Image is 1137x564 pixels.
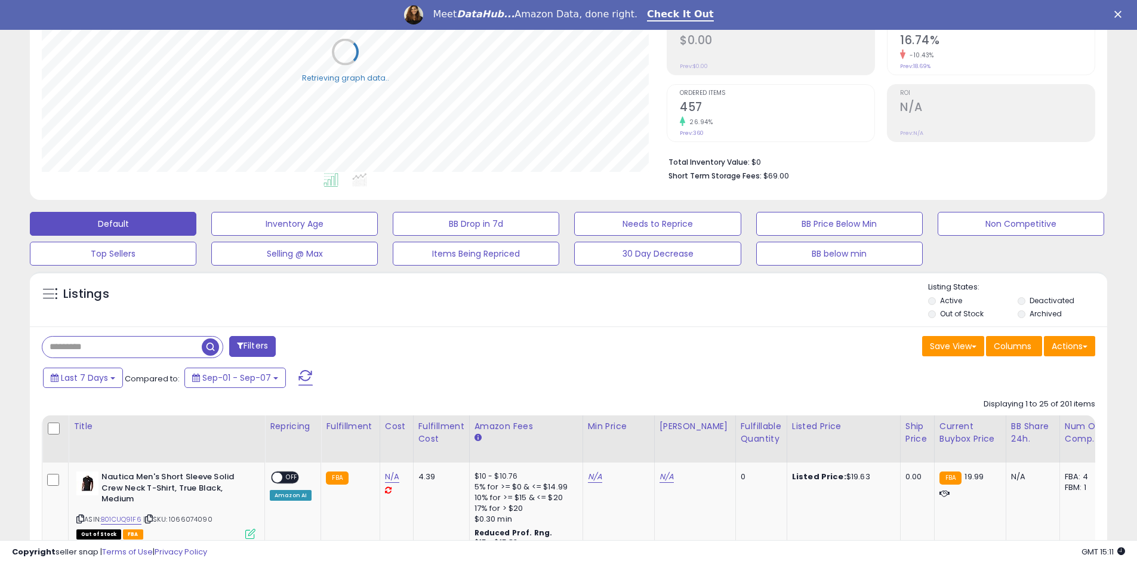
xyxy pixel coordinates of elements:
[474,514,574,525] div: $0.30 min
[660,420,731,433] div: [PERSON_NAME]
[155,546,207,557] a: Privacy Policy
[905,420,929,445] div: Ship Price
[385,471,399,483] a: N/A
[900,63,930,70] small: Prev: 18.69%
[125,373,180,384] span: Compared to:
[922,336,984,356] button: Save View
[984,399,1095,410] div: Displaying 1 to 25 of 201 items
[900,100,1095,116] h2: N/A
[1065,482,1104,493] div: FBM: 1
[474,528,553,538] b: Reduced Prof. Rng.
[741,420,782,445] div: Fulfillable Quantity
[668,154,1086,168] li: $0
[229,336,276,357] button: Filters
[202,372,271,384] span: Sep-01 - Sep-07
[939,471,962,485] small: FBA
[326,471,348,485] small: FBA
[938,212,1104,236] button: Non Competitive
[905,471,925,482] div: 0.00
[685,118,713,127] small: 26.94%
[668,157,750,167] b: Total Inventory Value:
[76,471,255,538] div: ASIN:
[680,33,874,50] h2: $0.00
[404,5,423,24] img: Profile image for Georgie
[574,242,741,266] button: 30 Day Decrease
[282,473,301,483] span: OFF
[792,471,891,482] div: $19.63
[680,130,704,137] small: Prev: 360
[574,212,741,236] button: Needs to Reprice
[418,471,460,482] div: 4.39
[1114,11,1126,18] div: Close
[647,8,714,21] a: Check It Out
[433,8,637,20] div: Meet Amazon Data, done right.
[184,368,286,388] button: Sep-01 - Sep-07
[756,212,923,236] button: BB Price Below Min
[474,482,574,492] div: 5% for >= $0 & <= $14.99
[143,514,212,524] span: | SKU: 1066074090
[474,471,574,482] div: $10 - $10.76
[763,170,789,181] span: $69.00
[1030,309,1062,319] label: Archived
[270,490,312,501] div: Amazon AI
[994,340,1031,352] span: Columns
[76,471,98,495] img: 31S7BTc68eS._SL40_.jpg
[928,282,1107,293] p: Listing States:
[1030,295,1074,306] label: Deactivated
[270,420,316,433] div: Repricing
[668,171,762,181] b: Short Term Storage Fees:
[101,514,141,525] a: B01CUQ91F6
[940,309,984,319] label: Out of Stock
[12,546,56,557] strong: Copyright
[123,529,143,540] span: FBA
[986,336,1042,356] button: Columns
[741,471,778,482] div: 0
[756,242,923,266] button: BB below min
[30,212,196,236] button: Default
[418,420,464,445] div: Fulfillment Cost
[939,420,1001,445] div: Current Buybox Price
[211,212,378,236] button: Inventory Age
[61,372,108,384] span: Last 7 Days
[474,503,574,514] div: 17% for > $20
[588,471,602,483] a: N/A
[385,420,408,433] div: Cost
[76,529,121,540] span: All listings that are currently out of stock and unavailable for purchase on Amazon
[102,546,153,557] a: Terms of Use
[1011,420,1055,445] div: BB Share 24h.
[680,63,708,70] small: Prev: $0.00
[1065,420,1108,445] div: Num of Comp.
[12,547,207,558] div: seller snap | |
[792,471,846,482] b: Listed Price:
[474,538,574,548] div: $15 - $15.83
[965,471,984,482] span: 19.99
[393,212,559,236] button: BB Drop in 7d
[905,51,934,60] small: -10.43%
[101,471,246,508] b: Nautica Men's Short Sleeve Solid Crew Neck T-Shirt, True Black, Medium
[900,90,1095,97] span: ROI
[660,471,674,483] a: N/A
[588,420,649,433] div: Min Price
[792,420,895,433] div: Listed Price
[680,100,874,116] h2: 457
[30,242,196,266] button: Top Sellers
[1081,546,1125,557] span: 2025-09-15 15:11 GMT
[1065,471,1104,482] div: FBA: 4
[474,420,578,433] div: Amazon Fees
[900,130,923,137] small: Prev: N/A
[211,242,378,266] button: Selling @ Max
[680,90,874,97] span: Ordered Items
[63,286,109,303] h5: Listings
[940,295,962,306] label: Active
[43,368,123,388] button: Last 7 Days
[1011,471,1050,482] div: N/A
[73,420,260,433] div: Title
[326,420,374,433] div: Fulfillment
[302,72,389,83] div: Retrieving graph data..
[900,33,1095,50] h2: 16.74%
[393,242,559,266] button: Items Being Repriced
[1044,336,1095,356] button: Actions
[474,492,574,503] div: 10% for >= $15 & <= $20
[457,8,514,20] i: DataHub...
[474,433,482,443] small: Amazon Fees.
